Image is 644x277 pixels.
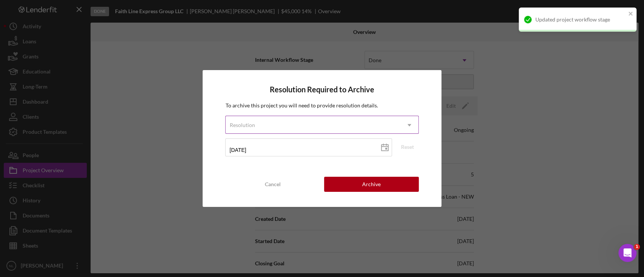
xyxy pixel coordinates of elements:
button: Archive [324,177,419,192]
div: Updated project workflow stage [535,17,626,23]
div: Archive [362,177,381,192]
div: Reset [401,141,414,153]
h4: Resolution Required to Archive [225,85,418,94]
div: Resolution [229,122,255,128]
p: To archive this project you will need to provide resolution details. [225,101,418,110]
button: Cancel [225,177,320,192]
iframe: Intercom live chat [618,244,636,262]
button: close [628,11,633,18]
button: Reset [396,141,419,153]
div: Cancel [265,177,281,192]
span: 1 [634,244,640,250]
